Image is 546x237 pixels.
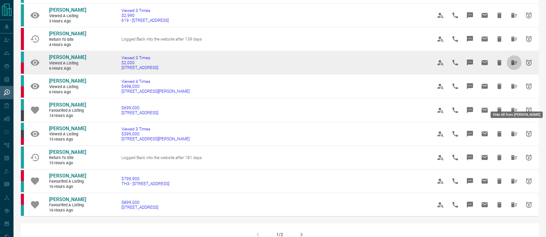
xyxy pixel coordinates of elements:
[121,200,158,210] a: $899,000[STREET_ADDRESS]
[521,79,536,94] span: Snooze
[121,136,190,141] span: [STREET_ADDRESS][PERSON_NAME]
[49,161,86,166] span: 15 hours ago
[121,13,169,18] span: $2,990
[521,32,536,46] span: Snooze
[492,197,507,212] span: Hide
[433,197,448,212] span: View Profile
[121,89,190,94] span: [STREET_ADDRESS][PERSON_NAME]
[49,137,86,142] span: 15 hours ago
[21,146,24,169] div: condos.ca
[121,79,190,84] span: Viewed 4 Times
[49,149,86,155] span: [PERSON_NAME]
[49,7,86,14] a: [PERSON_NAME]
[121,126,190,131] span: Viewed 3 Times
[433,32,448,46] span: View Profile
[49,149,86,156] a: [PERSON_NAME]
[433,8,448,23] span: View Profile
[507,197,521,212] span: Hide All from Christine Harris
[463,103,477,118] span: Message
[433,79,448,94] span: View Profile
[477,103,492,118] span: Email
[49,179,86,184] span: Favourited a Listing
[521,103,536,118] span: Snooze
[49,54,86,60] span: [PERSON_NAME]
[477,126,492,141] span: Email
[492,79,507,94] span: Hide
[507,8,521,23] span: Hide All from Karin Lauriola
[121,105,158,110] span: $699,000
[49,132,86,137] span: Viewed a Listing
[448,150,463,165] span: Call
[507,103,521,118] span: Hide All from Harry Abrams
[433,103,448,118] span: View Profile
[21,123,24,130] div: condos.ca
[49,90,86,95] span: 6 hours ago
[121,84,190,89] span: $498,000
[21,194,24,205] div: property.ca
[492,103,507,118] span: Hide
[507,55,521,70] span: Hide All from Winnie Fong
[21,110,24,121] div: mrloft.ca
[121,60,158,65] span: $2,000
[49,19,86,24] span: 3 hours ago
[49,173,86,179] a: [PERSON_NAME]
[121,65,158,70] span: [STREET_ADDRESS]
[492,126,507,141] span: Hide
[121,126,190,141] a: Viewed 3 Times$399,000[STREET_ADDRESS][PERSON_NAME]
[49,78,86,84] a: [PERSON_NAME]
[121,37,202,41] span: Logged Back into the website after 139 days
[121,181,169,186] span: TH3 - [STREET_ADDRESS]
[49,37,86,42] span: Return to Site
[507,174,521,188] span: Hide All from Christine Harris
[463,174,477,188] span: Message
[49,126,86,132] a: [PERSON_NAME]
[521,8,536,23] span: Snooze
[463,126,477,141] span: Message
[492,8,507,23] span: Hide
[21,181,24,192] div: condos.ca
[463,150,477,165] span: Message
[121,200,158,205] span: $899,000
[49,7,86,13] span: [PERSON_NAME]
[49,14,86,19] span: Viewed a Listing
[21,138,24,145] div: property.ca
[433,126,448,141] span: View Profile
[448,174,463,188] span: Call
[121,105,158,115] a: $699,000[STREET_ADDRESS]
[448,8,463,23] span: Call
[477,197,492,212] span: Email
[477,79,492,94] span: Email
[121,8,169,23] a: Viewed 3 Times$2,990619 - [STREET_ADDRESS]
[521,150,536,165] span: Snooze
[121,110,158,115] span: [STREET_ADDRESS]
[49,203,86,208] span: Favourited a Listing
[21,75,24,86] div: condos.ca
[49,102,86,108] span: [PERSON_NAME]
[121,18,169,23] span: 619 - [STREET_ADDRESS]
[507,32,521,46] span: Hide All from Itzchak Derchansky
[448,55,463,70] span: Call
[49,66,86,71] span: 6 hours ago
[49,126,86,131] span: [PERSON_NAME]
[49,208,86,213] span: 16 hours ago
[448,126,463,141] span: Call
[49,54,86,61] a: [PERSON_NAME]
[49,42,86,48] span: 4 hours ago
[49,31,86,37] span: [PERSON_NAME]
[507,150,521,165] span: Hide All from Kelley Swaluk
[448,32,463,46] span: Call
[49,184,86,189] span: 16 hours ago
[433,174,448,188] span: View Profile
[477,150,492,165] span: Email
[121,8,169,13] span: Viewed 3 Times
[521,55,536,70] span: Snooze
[463,32,477,46] span: Message
[21,4,24,26] div: condos.ca
[21,170,24,181] div: property.ca
[433,150,448,165] span: View Profile
[49,61,86,66] span: Viewed a Listing
[21,28,24,50] div: property.ca
[477,32,492,46] span: Email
